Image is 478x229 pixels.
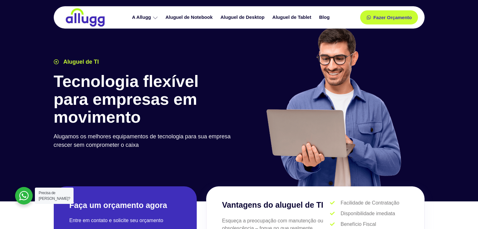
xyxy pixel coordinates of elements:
a: Aluguel de Notebook [162,12,217,23]
a: Blog [316,12,334,23]
p: Alugamos os melhores equipamentos de tecnologia para sua empresa crescer sem comprometer o caixa [54,132,236,149]
span: Aluguel de TI [62,58,99,66]
h3: Vantagens do aluguel de TI [222,199,330,211]
a: Fazer Orçamento [360,10,418,24]
span: Disponibilidade imediata [339,210,395,217]
h1: Tecnologia flexível para empresas em movimento [54,72,236,126]
a: Aluguel de Tablet [269,12,316,23]
span: Fazer Orçamento [373,15,412,20]
img: locação de TI é Allugg [65,8,106,27]
span: Precisa de [PERSON_NAME]? [39,191,70,201]
div: Widget de chat [447,199,478,229]
span: Benefício Fiscal [339,221,376,228]
a: Aluguel de Desktop [217,12,269,23]
p: Entre em contato e solicite seu orçamento [69,217,181,224]
span: Facilidade de Contratação [339,199,399,207]
img: aluguel de ti para startups [264,26,403,186]
h2: Faça um orçamento agora [69,200,181,210]
a: A Allugg [129,12,162,23]
iframe: Chat Widget [447,199,478,229]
